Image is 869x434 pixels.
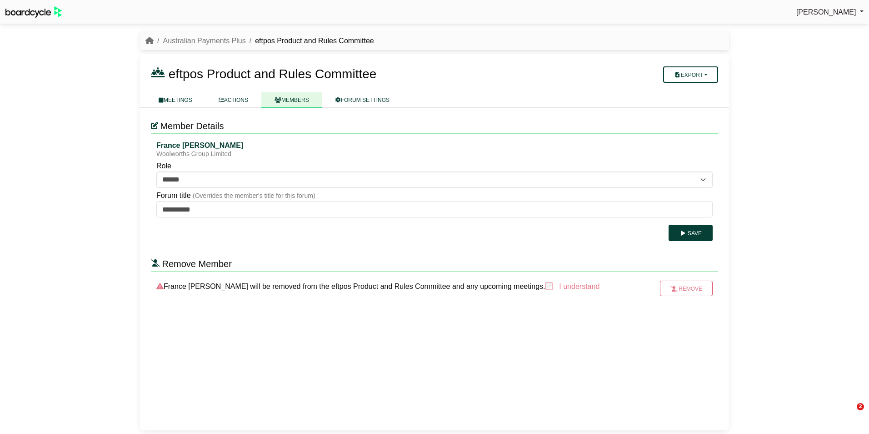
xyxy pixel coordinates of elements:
label: I understand [558,281,599,293]
div: France [PERSON_NAME] [156,141,713,150]
label: Forum title [156,190,191,202]
small: (Overrides the member's title for this forum) [193,192,315,199]
a: MEMBERS [261,92,322,108]
label: Role [156,160,171,172]
a: Australian Payments Plus [163,37,245,45]
span: eftpos Product and Rules Committee [169,67,377,81]
span: Remove Member [162,259,231,269]
li: eftpos Product and Rules Committee [246,35,374,47]
span: Member Details [160,121,224,131]
div: Woolworths Group Limited [156,150,713,158]
a: FORUM SETTINGS [322,92,403,108]
span: [PERSON_NAME] [796,8,856,16]
nav: breadcrumb [145,35,374,47]
a: [PERSON_NAME] [796,6,864,18]
a: ACTIONS [205,92,261,108]
div: France [PERSON_NAME] will be removed from the eftpos Product and Rules Committee and any upcoming... [151,281,624,296]
img: BoardcycleBlackGreen-aaafeed430059cb809a45853b8cf6d952af9d84e6e89e1f1685b34bfd5cb7d64.svg [5,6,62,18]
span: 2 [857,403,864,410]
button: Export [663,66,718,83]
button: Save [669,225,713,241]
a: MEETINGS [145,92,205,108]
iframe: Intercom live chat [838,403,860,425]
button: Remove [660,281,713,296]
